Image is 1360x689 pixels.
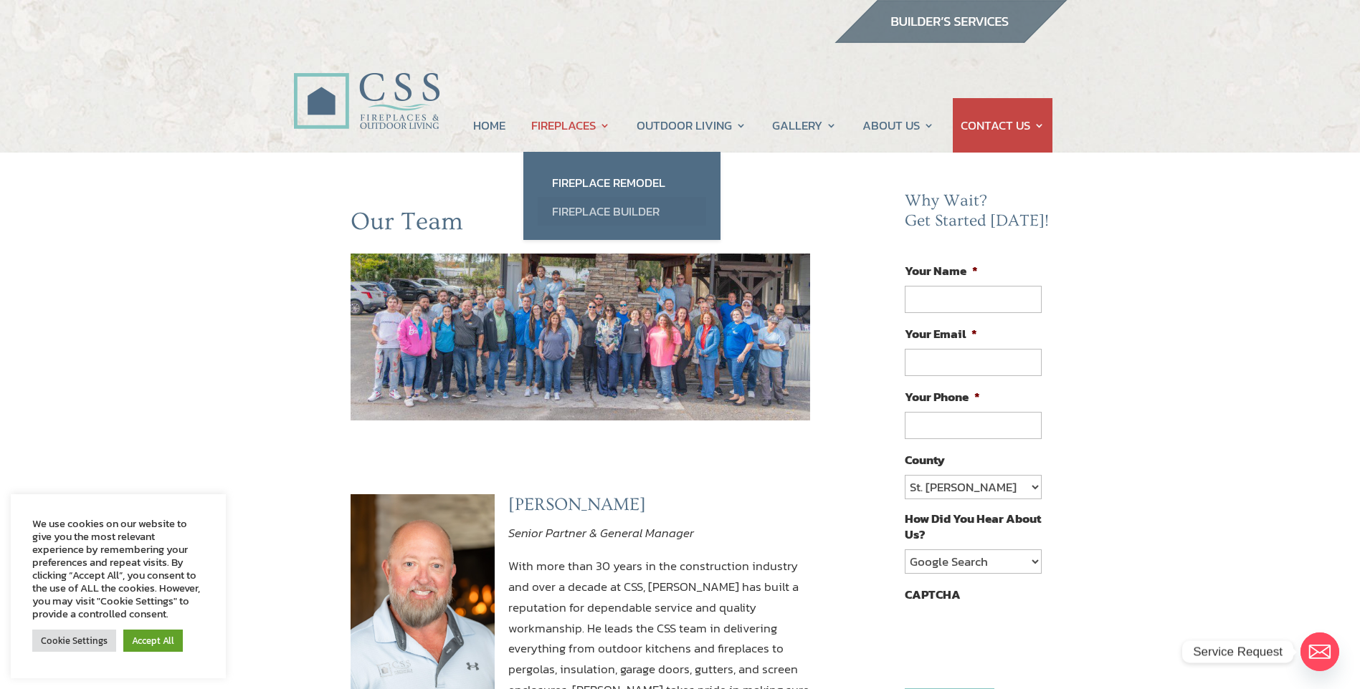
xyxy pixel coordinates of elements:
[473,98,505,153] a: HOME
[905,326,977,342] label: Your Email
[905,191,1052,238] h2: Why Wait? Get Started [DATE]!
[905,452,945,468] label: County
[538,168,706,197] a: Fireplace Remodel
[351,207,811,244] h1: Our Team
[508,494,810,523] h3: [PERSON_NAME]
[32,630,116,652] a: Cookie Settings
[862,98,934,153] a: ABOUT US
[531,98,610,153] a: FIREPLACES
[508,524,694,542] em: Senior Partner & General Manager
[905,511,1041,542] label: How Did You Hear About Us?
[351,254,811,420] img: team2
[32,517,204,620] div: We use cookies on our website to give you the most relevant experience by remembering your prefer...
[905,389,980,405] label: Your Phone
[834,29,1067,48] a: builder services construction supply
[123,630,183,652] a: Accept All
[293,33,439,137] img: CSS Fireplaces & Outdoor Living (Formerly Construction Solutions & Supply)- Jacksonville Ormond B...
[772,98,837,153] a: GALLERY
[905,263,978,279] label: Your Name
[637,98,746,153] a: OUTDOOR LIVING
[905,587,961,602] label: CAPTCHA
[538,197,706,226] a: Fireplace Builder
[961,98,1045,153] a: CONTACT US
[1300,632,1339,671] a: Email
[905,609,1123,665] iframe: reCAPTCHA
